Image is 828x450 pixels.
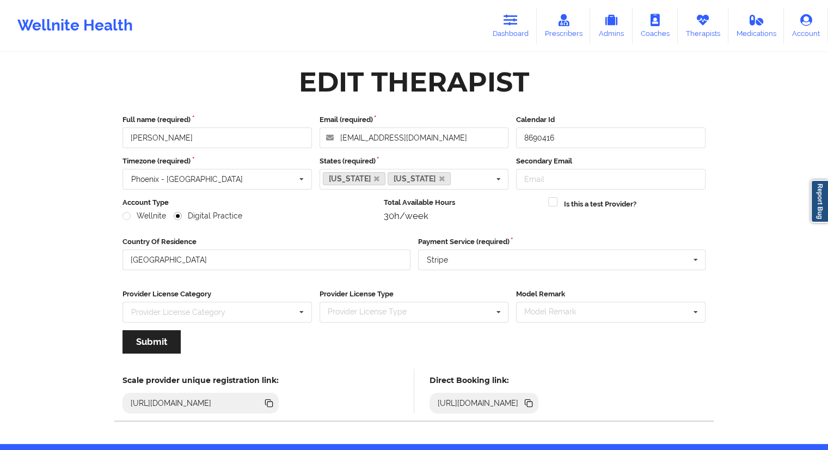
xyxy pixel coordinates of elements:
[126,398,216,409] div: [URL][DOMAIN_NAME]
[516,114,706,125] label: Calendar Id
[728,8,784,44] a: Medications
[320,114,509,125] label: Email (required)
[122,375,279,385] h5: Scale provider unique registration link:
[122,289,312,300] label: Provider License Category
[384,197,541,208] label: Total Available Hours
[784,8,828,44] a: Account
[131,175,243,183] div: Phoenix - [GEOGRAPHIC_DATA]
[433,398,523,409] div: [URL][DOMAIN_NAME]
[590,8,633,44] a: Admins
[537,8,591,44] a: Prescribers
[516,127,706,148] input: Calendar Id
[678,8,728,44] a: Therapists
[320,156,509,167] label: States (required)
[131,308,225,316] div: Provider License Category
[122,211,166,221] label: Wellnite
[299,65,529,99] div: Edit Therapist
[323,172,386,185] a: [US_STATE]
[325,306,422,318] div: Provider License Type
[564,199,636,210] label: Is this a test Provider?
[516,289,706,300] label: Model Remark
[427,256,448,264] div: Stripe
[484,8,537,44] a: Dashboard
[174,211,242,221] label: Digital Practice
[384,210,541,221] div: 30h/week
[430,375,539,385] h5: Direct Booking link:
[418,236,706,247] label: Payment Service (required)
[122,236,410,247] label: Country Of Residence
[122,127,312,148] input: Full name
[516,156,706,167] label: Secondary Email
[811,180,828,223] a: Report Bug
[388,172,451,185] a: [US_STATE]
[320,289,509,300] label: Provider License Type
[122,197,376,208] label: Account Type
[633,8,678,44] a: Coaches
[122,114,312,125] label: Full name (required)
[522,306,592,318] div: Model Remark
[122,330,181,354] button: Submit
[122,156,312,167] label: Timezone (required)
[516,169,706,190] input: Email
[320,127,509,148] input: Email address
